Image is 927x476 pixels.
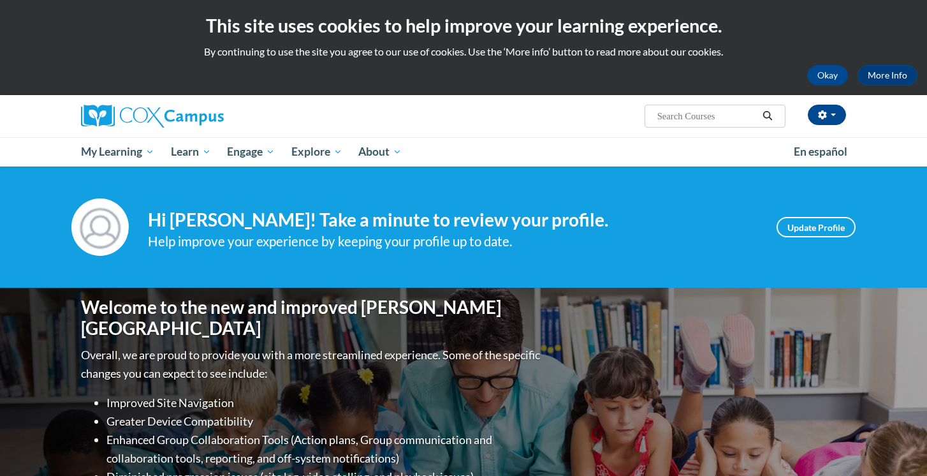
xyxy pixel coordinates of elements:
span: En español [794,145,847,158]
li: Enhanced Group Collaboration Tools (Action plans, Group communication and collaboration tools, re... [106,431,543,468]
span: About [358,144,402,160]
div: Help improve your experience by keeping your profile up to date. [148,231,757,252]
span: Explore [291,144,342,160]
p: By continuing to use the site you agree to our use of cookies. Use the ‘More info’ button to read... [10,45,917,59]
a: Learn [163,137,219,167]
img: Cox Campus [81,105,224,128]
button: Okay [807,65,848,86]
a: Update Profile [777,217,856,237]
h1: Welcome to the new and improved [PERSON_NAME][GEOGRAPHIC_DATA] [81,297,543,339]
h2: This site uses cookies to help improve your learning experience. [10,13,917,38]
span: Engage [227,144,275,160]
li: Greater Device Compatibility [106,412,543,431]
li: Improved Site Navigation [106,394,543,412]
a: Engage [219,137,283,167]
a: Cox Campus [81,105,323,128]
span: My Learning [81,144,154,160]
a: En español [785,138,856,165]
a: More Info [858,65,917,86]
span: Learn [171,144,211,160]
p: Overall, we are proud to provide you with a more streamlined experience. Some of the specific cha... [81,346,543,383]
a: About [351,137,411,167]
a: Explore [283,137,351,167]
img: Profile Image [71,198,129,256]
button: Search [758,108,777,124]
div: Main menu [62,137,865,167]
h4: Hi [PERSON_NAME]! Take a minute to review your profile. [148,209,757,231]
a: My Learning [73,137,163,167]
button: Account Settings [808,105,846,125]
input: Search Courses [656,108,758,124]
